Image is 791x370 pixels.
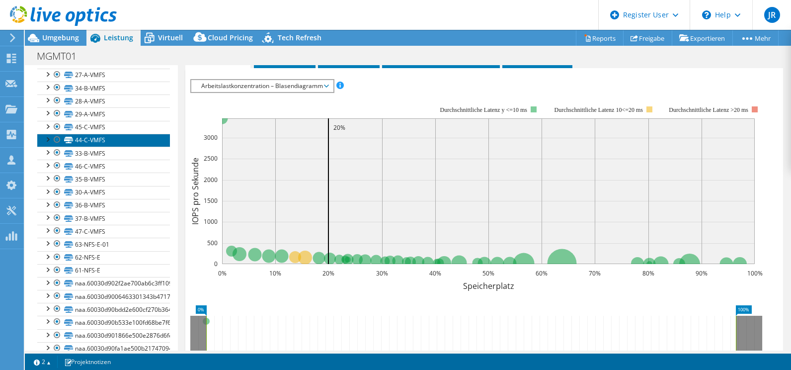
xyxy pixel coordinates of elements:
[37,277,170,290] a: naa.60030d902f2ae700ab6c3ff10962b894
[207,239,218,247] text: 500
[196,80,328,92] span: Arbeitslastkonzentration – Blasendiagramm
[278,33,321,42] span: Tech Refresh
[37,94,170,107] a: 28-A-VMFS
[37,107,170,120] a: 29-A-VMFS
[37,199,170,212] a: 36-B-VMFS
[37,160,170,173] a: 46-C-VMFS
[764,7,780,23] span: JR
[269,269,281,277] text: 10%
[37,316,170,329] a: naa.60030d90b533e100fd68be7f625998a4
[37,134,170,147] a: 44-C-VMFS
[104,33,133,42] span: Leistung
[204,133,218,142] text: 3000
[554,106,643,113] tspan: Durchschnittliche Latenz 10<=20 ms
[642,269,654,277] text: 80%
[208,33,253,42] span: Cloud Pricing
[376,269,388,277] text: 30%
[37,82,170,94] a: 34-B-VMFS
[158,33,183,42] span: Virtuell
[429,269,441,277] text: 40%
[623,30,672,46] a: Freigabe
[37,173,170,185] a: 35-B-VMFS
[218,269,227,277] text: 0%
[32,51,92,62] h1: MGMT01
[37,186,170,199] a: 30-A-VMFS
[672,30,733,46] a: Exportieren
[333,123,345,132] text: 20%
[204,154,218,163] text: 2500
[204,196,218,205] text: 1500
[42,33,79,42] span: Umgebung
[747,269,763,277] text: 100%
[204,176,218,184] text: 2000
[37,238,170,251] a: 63-NFS-E-01
[37,290,170,303] a: naa.60030d9006463301343b4717daa2d42a
[37,212,170,225] a: 37-B-VMFS
[57,356,118,368] a: Projektnotizen
[463,280,514,291] text: Speicherplatz
[214,260,218,268] text: 0
[536,269,548,277] text: 60%
[37,225,170,238] a: 47-C-VMFS
[190,158,201,225] text: IOPS pro Sekunde
[482,269,494,277] text: 50%
[732,30,779,46] a: Mehr
[37,69,170,82] a: 27-A-VMFS
[37,121,170,134] a: 45-C-VMFS
[669,106,749,113] text: Durchschnittliche Latenz >20 ms
[27,356,58,368] a: 2
[576,30,624,46] a: Reports
[440,106,528,113] tspan: Durchschnittliche Latenz y <=10 ms
[37,251,170,264] a: 62-NFS-E
[37,303,170,316] a: naa.60030d90bdd2e600cf270b364def0203
[37,342,170,355] a: naa.60030d90fa1ae500b217470945cd4ee9
[204,217,218,226] text: 1000
[37,264,170,277] a: 61-NFS-E
[696,269,708,277] text: 90%
[37,147,170,160] a: 33-B-VMFS
[37,329,170,342] a: naa.60030d901866e500e2876d6fe9b034bf
[702,10,711,19] svg: \n
[589,269,601,277] text: 70%
[322,269,334,277] text: 20%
